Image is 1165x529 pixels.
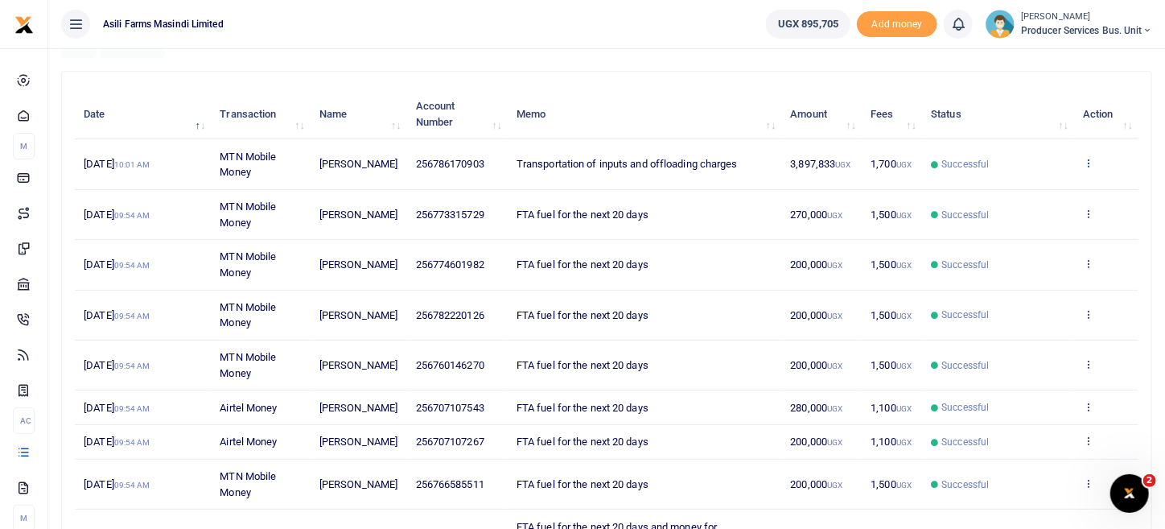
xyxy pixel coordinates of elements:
span: [PERSON_NAME] [319,359,397,371]
small: UGX [835,160,850,169]
img: logo-small [14,15,34,35]
small: UGX [827,312,842,320]
small: UGX [827,404,842,413]
small: UGX [896,438,912,447]
span: FTA fuel for the next 20 days [517,359,648,371]
span: 2 [1143,474,1156,487]
span: [DATE] [84,478,150,490]
span: 1,500 [871,478,912,490]
span: 1,500 [871,359,912,371]
span: [PERSON_NAME] [319,436,397,448]
span: [PERSON_NAME] [319,309,397,321]
span: Successful [941,477,989,492]
span: [PERSON_NAME] [319,209,397,221]
th: Name: activate to sort column ascending [311,89,407,139]
span: 256774601982 [416,258,484,271]
small: 09:54 AM [114,362,150,370]
li: Wallet ballance [760,10,857,39]
span: Airtel Money [220,402,277,414]
span: Producer Services Bus. Unit [1021,23,1152,38]
span: Successful [941,435,989,449]
span: 1,100 [871,436,912,448]
th: Amount: activate to sort column ascending [781,89,862,139]
small: 09:54 AM [114,481,150,490]
small: UGX [827,261,842,270]
span: 256773315729 [416,209,484,221]
span: [DATE] [84,402,150,414]
span: 200,000 [791,258,843,271]
span: [PERSON_NAME] [319,158,397,170]
span: FTA fuel for the next 20 days [517,258,648,271]
span: FTA fuel for the next 20 days [517,402,648,414]
a: Add money [857,17,937,29]
span: Successful [941,208,989,222]
span: 256707107543 [416,402,484,414]
span: 200,000 [791,359,843,371]
small: UGX [896,404,912,413]
span: [DATE] [84,359,150,371]
span: 280,000 [791,402,843,414]
span: 200,000 [791,436,843,448]
li: Toup your wallet [857,11,937,38]
small: UGX [896,362,912,370]
small: UGX [827,438,842,447]
span: [DATE] [84,209,150,221]
small: UGX [896,481,912,490]
small: 10:01 AM [114,160,150,169]
small: UGX [896,160,912,169]
small: 09:54 AM [114,404,150,413]
small: UGX [896,312,912,320]
span: FTA fuel for the next 20 days [517,436,648,448]
small: UGX [896,211,912,220]
span: 256782220126 [416,309,484,321]
span: MTN Mobile Money [220,151,276,179]
span: [DATE] [84,158,150,170]
span: Successful [941,400,989,415]
img: profile-user [986,10,1015,39]
span: 256707107267 [416,436,484,448]
span: 1,500 [871,209,912,221]
span: [DATE] [84,309,150,321]
span: FTA fuel for the next 20 days [517,309,648,321]
span: UGX 895,705 [778,16,838,32]
small: UGX [827,211,842,220]
span: 256766585511 [416,478,484,490]
small: [PERSON_NAME] [1021,10,1152,24]
th: Status: activate to sort column ascending [922,89,1074,139]
span: 1,700 [871,158,912,170]
span: [PERSON_NAME] [319,478,397,490]
th: Memo: activate to sort column ascending [508,89,782,139]
span: Successful [941,358,989,373]
span: Airtel Money [220,436,277,448]
a: profile-user [PERSON_NAME] Producer Services Bus. Unit [986,10,1152,39]
span: [PERSON_NAME] [319,258,397,271]
small: 09:54 AM [114,438,150,447]
th: Date: activate to sort column descending [75,89,211,139]
small: UGX [896,261,912,270]
th: Fees: activate to sort column ascending [862,89,922,139]
a: UGX 895,705 [766,10,850,39]
span: MTN Mobile Money [220,301,276,329]
span: Successful [941,308,989,322]
span: MTN Mobile Money [220,200,276,229]
span: MTN Mobile Money [220,250,276,279]
small: 09:54 AM [114,261,150,270]
span: Successful [941,157,989,172]
li: M [13,133,35,159]
span: 200,000 [791,309,843,321]
th: Account Number: activate to sort column ascending [406,89,507,139]
span: 270,000 [791,209,843,221]
span: [DATE] [84,258,150,271]
span: FTA fuel for the next 20 days [517,209,648,221]
th: Action: activate to sort column ascending [1074,89,1138,139]
span: Add money [857,11,937,38]
span: 256786170903 [416,158,484,170]
span: 1,500 [871,258,912,271]
a: logo-small logo-large logo-large [14,18,34,30]
span: [DATE] [84,436,150,448]
span: MTN Mobile Money [220,470,276,498]
span: 3,897,833 [791,158,851,170]
small: 09:54 AM [114,312,150,320]
span: 200,000 [791,478,843,490]
span: [PERSON_NAME] [319,402,397,414]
